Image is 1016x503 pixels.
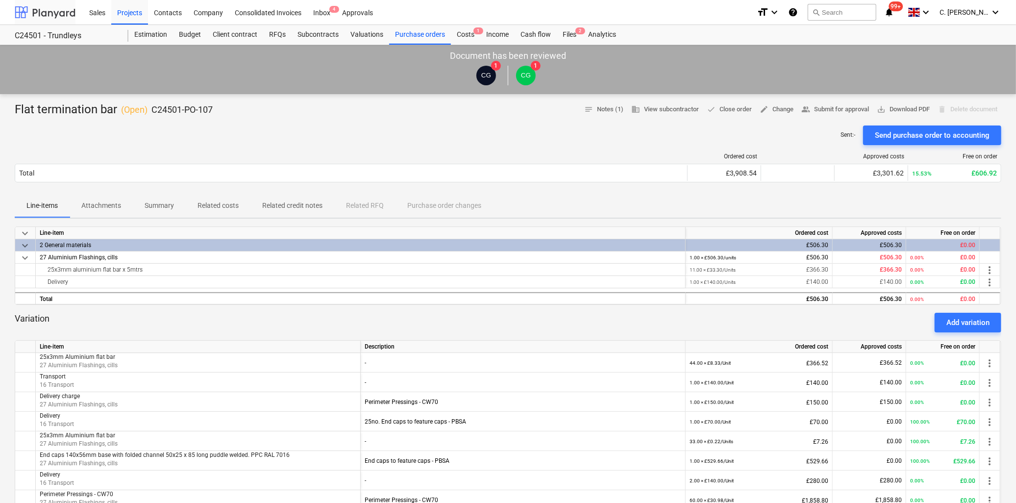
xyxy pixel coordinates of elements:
[837,251,902,264] div: £506.30
[40,440,118,447] span: 27 Aluminium Flashings, cills
[128,25,173,45] a: Estimation
[837,276,902,288] div: £140.00
[473,27,483,34] span: 1
[910,251,975,264] div: £0.00
[906,227,980,239] div: Free on order
[984,475,995,487] span: more_vert
[875,129,990,142] div: Send purchase order to accounting
[984,277,995,288] span: more_vert
[329,6,339,13] span: 4
[584,104,623,115] span: Notes (1)
[690,458,734,464] small: 1.00 × £529.66 / Unit
[531,61,541,71] span: 1
[910,400,924,405] small: 0.00%
[361,341,686,353] div: Description
[841,131,855,139] p: Sent : -
[940,8,989,16] span: C. [PERSON_NAME]
[627,102,703,117] button: View subcontractor
[690,412,828,432] div: £70.00
[690,279,736,285] small: 1.00 × £140.00 / Units
[837,431,902,451] div: £0.00
[15,31,117,41] div: C24501 - Trundleys
[801,104,869,115] span: Submit for approval
[690,373,828,393] div: £140.00
[768,6,780,18] i: keyboard_arrow_down
[910,431,975,452] div: £7.26
[262,201,322,211] p: Related credit notes
[690,431,828,452] div: £7.26
[873,102,934,117] button: Download PDF
[450,50,566,62] p: Document has been reviewed
[910,297,924,302] small: 0.00%
[692,169,757,177] div: £3,908.54
[690,255,736,260] small: 1.00 × £506.30 / units
[984,416,995,428] span: more_vert
[521,72,531,79] span: CG
[984,377,995,389] span: more_vert
[40,373,66,380] span: Transport
[837,353,902,373] div: £366.52
[690,264,828,276] div: £366.30
[365,412,681,431] div: 25no. End caps to feature caps - PBSA
[345,25,389,45] a: Valuations
[703,102,756,117] button: Close order
[292,25,345,45] div: Subcontracts
[837,264,902,276] div: £366.30
[690,251,828,264] div: £506.30
[912,169,997,177] div: £606.92
[690,239,828,251] div: £506.30
[40,239,681,251] div: 2 General materials
[686,227,833,239] div: Ordered cost
[207,25,263,45] div: Client contract
[690,451,828,471] div: £529.66
[757,6,768,18] i: format_size
[707,105,716,114] span: done
[884,6,894,18] i: notifications
[690,353,828,373] div: £366.52
[984,436,995,448] span: more_vert
[36,341,361,353] div: Line-item
[481,72,491,79] span: CG
[837,412,902,431] div: £0.00
[365,451,681,471] div: End caps to feature caps - PBSA
[760,104,793,115] span: Change
[557,25,582,45] a: Files2
[40,381,74,388] span: 16 Transport
[877,105,886,114] span: save_alt
[515,25,557,45] a: Cash flow
[263,25,292,45] a: RFQs
[173,25,207,45] a: Budget
[36,292,686,304] div: Total
[990,6,1001,18] i: keyboard_arrow_down
[910,439,930,444] small: 100.00%
[690,419,731,425] small: 1.00 × £70.00 / Unit
[365,431,681,451] div: -
[912,153,997,160] div: Free on order
[690,293,828,305] div: £506.30
[36,227,686,239] div: Line-item
[984,397,995,408] span: more_vert
[910,458,930,464] small: 100.00%
[910,392,975,412] div: £0.00
[837,373,902,392] div: £140.00
[690,498,734,503] small: 60.00 × £30.98 / Unit
[491,61,501,71] span: 1
[198,201,239,211] p: Related costs
[81,201,121,211] p: Attachments
[910,412,975,432] div: £70.00
[40,491,113,498] span: Perimeter Pressings - CW70
[40,460,118,467] span: 27 Aluminium Flashings, cills
[40,254,118,261] span: 27 Aluminium Flashings, cills
[40,276,681,288] div: Delivery
[365,373,681,392] div: -
[690,471,828,491] div: £280.00
[756,102,797,117] button: Change
[516,66,536,85] div: Cristi Gandulescu
[690,439,733,444] small: 33.00 × £0.22 / Units
[389,25,451,45] a: Purchase orders
[837,293,902,305] div: £506.30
